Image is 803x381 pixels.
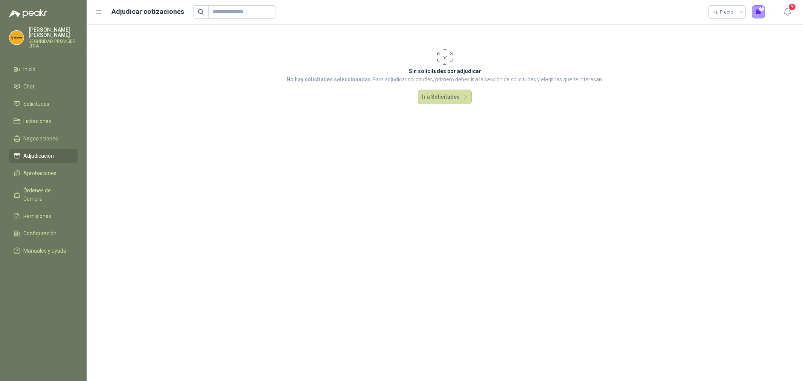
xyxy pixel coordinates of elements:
p: Para adjudicar solicitudes, primero debes ir a la sección de solicitudes y elegir las que te inte... [286,75,603,84]
img: Logo peakr [9,9,47,18]
span: Negociaciones [23,134,58,143]
a: Solicitudes [9,97,78,111]
span: Inicio [23,65,35,73]
span: Licitaciones [23,117,51,125]
a: Adjudicación [9,149,78,163]
span: Solicitudes [23,100,49,108]
a: Licitaciones [9,114,78,128]
p: Sin solicitudes por adjudicar [286,67,603,75]
p: SEGURIDAD PROVISER LTDA [29,39,78,48]
strong: No hay solicitudes seleccionadas. [286,76,372,82]
a: Inicio [9,62,78,76]
button: 0 [752,5,765,19]
span: Remisiones [23,212,51,220]
span: Chat [23,82,35,91]
a: Configuración [9,226,78,241]
span: Manuales y ayuda [23,247,66,255]
div: Precio [713,6,734,18]
h1: Adjudicar cotizaciones [111,6,184,17]
button: Ir a Solicitudes [418,90,472,105]
a: Manuales y ayuda [9,244,78,258]
span: Órdenes de Compra [23,186,70,203]
span: 9 [788,3,796,11]
p: [PERSON_NAME] [PERSON_NAME] [29,27,78,38]
a: Remisiones [9,209,78,223]
a: Órdenes de Compra [9,183,78,206]
span: Adjudicación [23,152,54,160]
a: Aprobaciones [9,166,78,180]
a: Negociaciones [9,131,78,146]
span: Aprobaciones [23,169,56,177]
a: Chat [9,79,78,94]
span: Configuración [23,229,56,238]
img: Company Logo [9,30,24,45]
button: 9 [780,5,794,19]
